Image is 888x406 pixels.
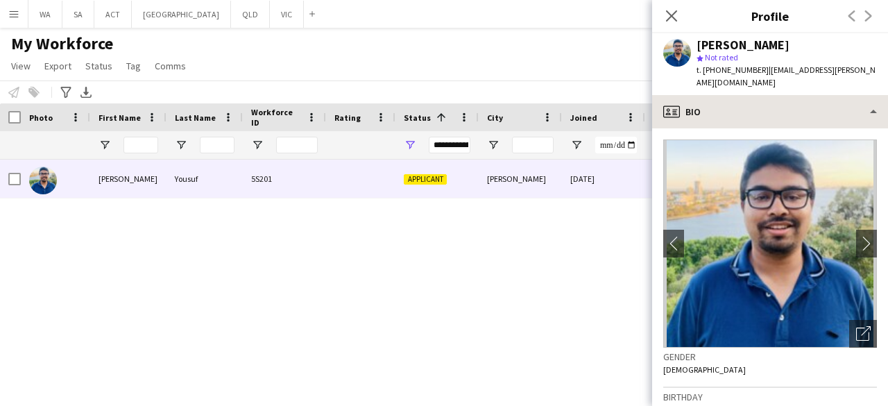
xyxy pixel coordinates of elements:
[570,139,583,151] button: Open Filter Menu
[149,57,191,75] a: Comms
[251,107,301,128] span: Workforce ID
[562,160,645,198] div: [DATE]
[28,1,62,28] button: WA
[62,1,94,28] button: SA
[39,57,77,75] a: Export
[697,65,769,75] span: t. [PHONE_NUMBER]
[570,112,597,123] span: Joined
[166,160,243,198] div: Yousuf
[487,112,503,123] span: City
[652,95,888,128] div: Bio
[29,167,57,194] img: Ashique Bin Yousuf
[334,112,361,123] span: Rating
[404,174,447,185] span: Applicant
[276,137,318,153] input: Workforce ID Filter Input
[663,364,746,375] span: [DEMOGRAPHIC_DATA]
[99,112,141,123] span: First Name
[94,1,132,28] button: ACT
[175,139,187,151] button: Open Filter Menu
[11,33,113,54] span: My Workforce
[243,160,326,198] div: 5S201
[175,112,216,123] span: Last Name
[78,84,94,101] app-action-btn: Export XLSX
[99,139,111,151] button: Open Filter Menu
[697,39,789,51] div: [PERSON_NAME]
[404,112,431,123] span: Status
[849,320,877,348] div: Open photos pop-in
[652,7,888,25] h3: Profile
[44,60,71,72] span: Export
[270,1,304,28] button: VIC
[132,1,231,28] button: [GEOGRAPHIC_DATA]
[29,112,53,123] span: Photo
[251,139,264,151] button: Open Filter Menu
[697,65,876,87] span: | [EMAIL_ADDRESS][PERSON_NAME][DOMAIN_NAME]
[595,137,637,153] input: Joined Filter Input
[512,137,554,153] input: City Filter Input
[6,57,36,75] a: View
[80,57,118,75] a: Status
[90,160,166,198] div: [PERSON_NAME]
[705,52,738,62] span: Not rated
[663,139,877,348] img: Crew avatar or photo
[487,139,499,151] button: Open Filter Menu
[123,137,158,153] input: First Name Filter Input
[479,160,562,198] div: [PERSON_NAME]
[11,60,31,72] span: View
[663,391,877,403] h3: Birthday
[404,139,416,151] button: Open Filter Menu
[155,60,186,72] span: Comms
[231,1,270,28] button: QLD
[85,60,112,72] span: Status
[58,84,74,101] app-action-btn: Advanced filters
[200,137,234,153] input: Last Name Filter Input
[121,57,146,75] a: Tag
[126,60,141,72] span: Tag
[663,350,877,363] h3: Gender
